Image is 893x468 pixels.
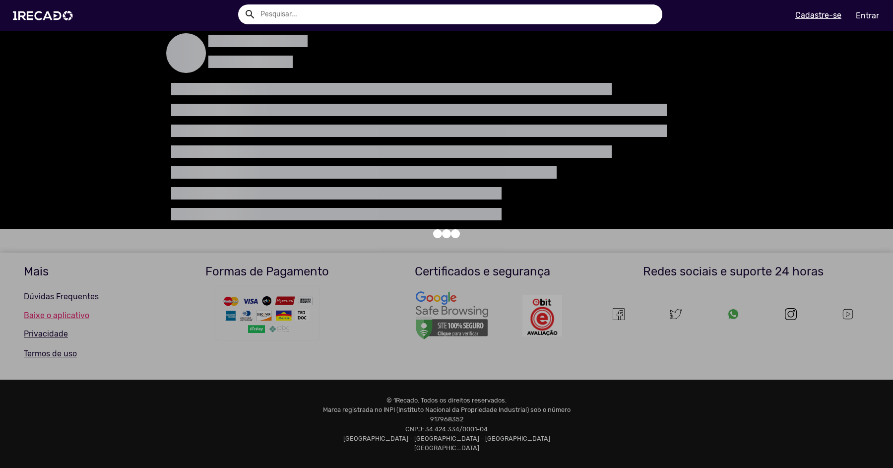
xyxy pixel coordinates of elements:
button: Example home icon [241,5,258,22]
a: Entrar [849,7,886,24]
mat-icon: Example home icon [244,8,256,20]
input: Pesquisar... [253,4,662,24]
u: Cadastre-se [795,10,841,20]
